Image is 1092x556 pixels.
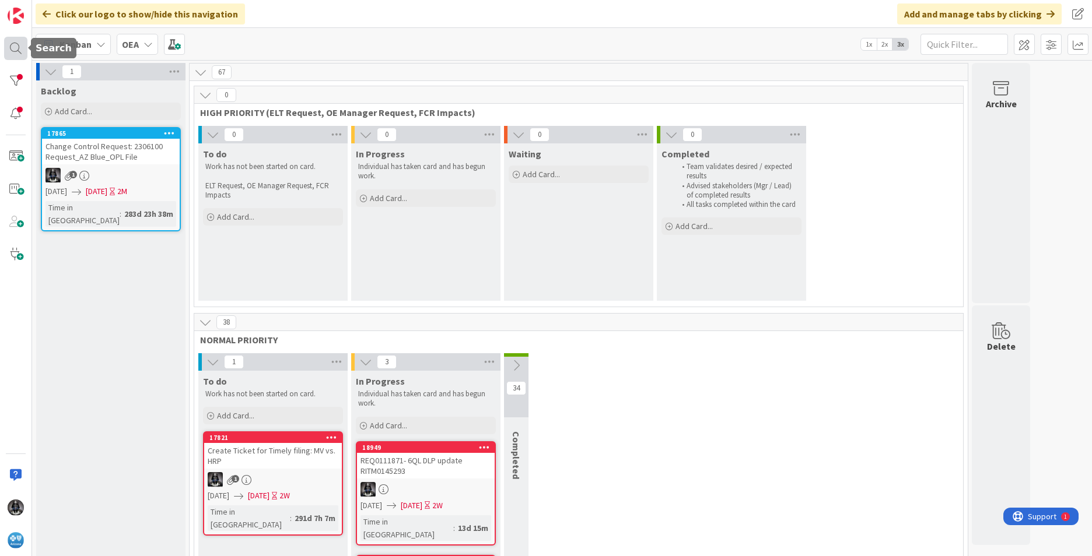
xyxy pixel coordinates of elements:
div: 18949REQ0111871- 6QL DLP update RITM0145293 [357,442,495,478]
div: Click our logo to show/hide this navigation [36,3,245,24]
img: KG [45,168,61,183]
span: Add Card... [217,410,254,421]
div: Time in [GEOGRAPHIC_DATA] [45,201,120,227]
span: 3 [377,355,397,369]
span: Add Card... [55,106,92,117]
span: 0 [377,128,397,142]
div: 2M [117,185,127,198]
div: 1 [61,5,64,14]
span: : [290,512,292,525]
span: 2x [877,38,892,50]
span: : [120,207,121,220]
span: 0 [224,128,244,142]
p: Work has not been started on card. [205,162,341,171]
span: 0 [530,128,549,142]
span: [DATE] [86,185,107,198]
span: Waiting [509,148,541,160]
span: [DATE] [360,499,382,512]
span: 67 [212,65,232,79]
img: avatar [8,532,24,548]
span: In Progress [356,148,405,160]
div: 17821 [204,432,342,443]
li: Team validates desired / expected results [675,162,800,181]
li: Advised stakeholders (Mgr / Lead) of completed results [675,181,800,200]
div: 291d 7h 7m [292,512,338,525]
span: [DATE] [208,490,229,502]
a: 18949REQ0111871- 6QL DLP update RITM0145293KG[DATE][DATE]2WTime in [GEOGRAPHIC_DATA]:13d 15m [356,441,496,546]
span: 1x [861,38,877,50]
h5: Search [36,43,72,54]
span: Add Card... [217,212,254,222]
li: All tasks completed within the card [675,200,800,209]
span: To do [203,375,227,387]
img: KG [8,499,24,516]
span: Backlog [41,85,76,97]
div: 17865 [42,128,180,139]
span: [DATE] [45,185,67,198]
div: Archive [986,97,1017,111]
span: Completed [661,148,709,160]
a: 17821Create Ticket for Timely filing: MV vs. HRPKG[DATE][DATE]2WTime in [GEOGRAPHIC_DATA]:291d 7h 7m [203,431,343,536]
span: 38 [216,315,236,329]
div: Time in [GEOGRAPHIC_DATA] [208,505,290,531]
div: 13d 15m [455,522,491,534]
span: 0 [682,128,702,142]
span: Add Card... [370,193,407,203]
p: Individual has taken card and has begun work. [358,162,494,181]
span: : [453,522,455,534]
span: 1 [62,65,82,79]
span: 3x [892,38,908,50]
div: Create Ticket for Timely filing: MV vs. HRP [204,443,342,469]
div: KG [204,472,342,487]
div: 17865Change Control Request: 2306100 Request_AZ Blue_OPL File [42,128,180,164]
p: ELT Request, OE Manager Request, FCR Impacts [205,181,341,200]
span: To do [203,148,227,160]
span: 34 [506,381,526,395]
img: KG [360,482,376,497]
div: 17865 [47,129,180,138]
span: Add Card... [675,221,713,231]
input: Quick Filter... [921,34,1008,55]
span: Add Card... [523,169,560,180]
p: Work has not been started on card. [205,389,341,399]
div: Change Control Request: 2306100 Request_AZ Blue_OPL File [42,139,180,164]
div: 283d 23h 38m [121,207,176,220]
div: REQ0111871- 6QL DLP update RITM0145293 [357,453,495,478]
div: Delete [987,339,1016,353]
span: 1 [69,171,77,178]
span: 0 [216,88,236,102]
b: OEA [122,38,139,50]
span: 1 [224,355,244,369]
div: KG [42,168,180,183]
div: 17821 [209,434,342,442]
span: HIGH PRIORITY (ELT Request, OE Manager Request, FCR Impacts) [200,107,949,118]
div: 2W [432,499,443,512]
img: Visit kanbanzone.com [8,8,24,24]
p: Individual has taken card and has begun work. [358,389,494,409]
div: 18949 [357,442,495,453]
div: 2W [279,490,290,502]
a: 17865Change Control Request: 2306100 Request_AZ Blue_OPL FileKG[DATE][DATE]2MTime in [GEOGRAPHIC_... [41,127,181,231]
span: Kanban [60,37,92,51]
span: Completed [510,431,522,479]
span: Add Card... [370,420,407,431]
span: NORMAL PRIORITY [200,334,949,346]
div: KG [357,482,495,497]
img: KG [208,472,223,487]
div: 18949 [362,444,495,452]
div: Add and manage tabs by clicking [897,3,1062,24]
span: 1 [232,475,239,483]
span: In Progress [356,375,405,387]
div: 17821Create Ticket for Timely filing: MV vs. HRP [204,432,342,469]
span: [DATE] [248,490,269,502]
span: [DATE] [401,499,422,512]
span: Support [24,2,53,16]
div: Time in [GEOGRAPHIC_DATA] [360,515,453,541]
